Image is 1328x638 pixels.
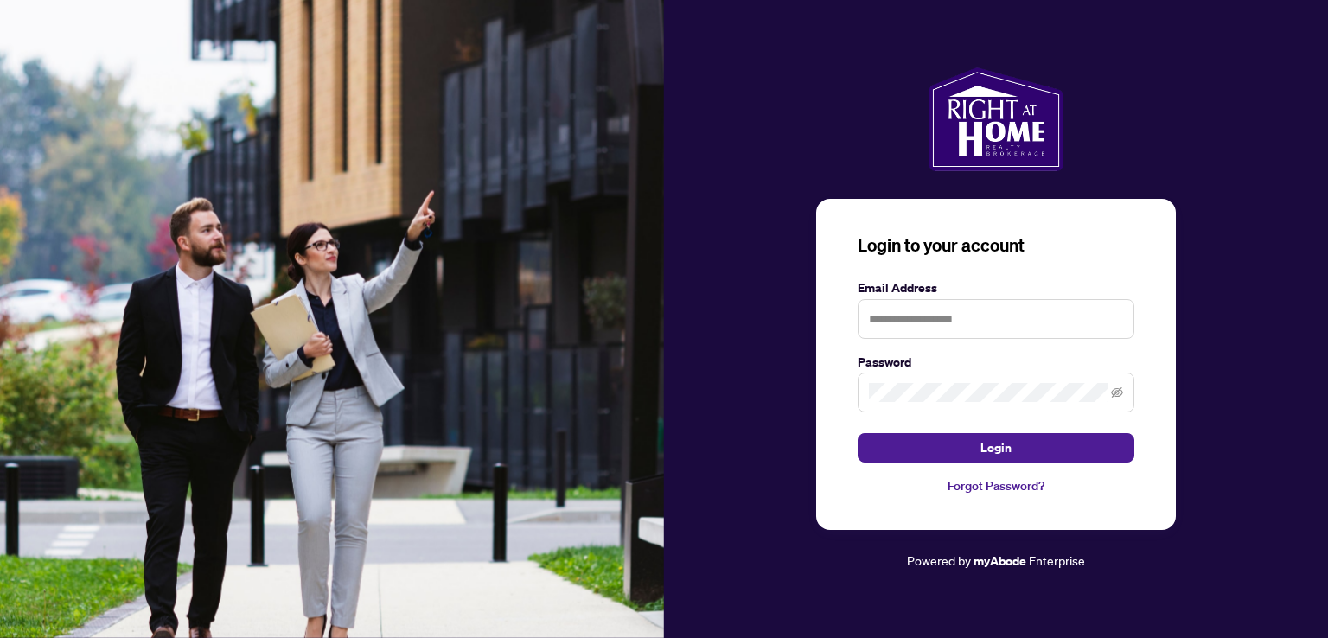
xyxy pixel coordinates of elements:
span: Login [980,434,1012,462]
span: Enterprise [1029,552,1085,568]
button: Login [858,433,1134,463]
span: Powered by [907,552,971,568]
img: ma-logo [929,67,1063,171]
label: Password [858,353,1134,372]
a: Forgot Password? [858,476,1134,495]
h3: Login to your account [858,233,1134,258]
a: myAbode [974,552,1026,571]
span: eye-invisible [1111,386,1123,399]
label: Email Address [858,278,1134,297]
